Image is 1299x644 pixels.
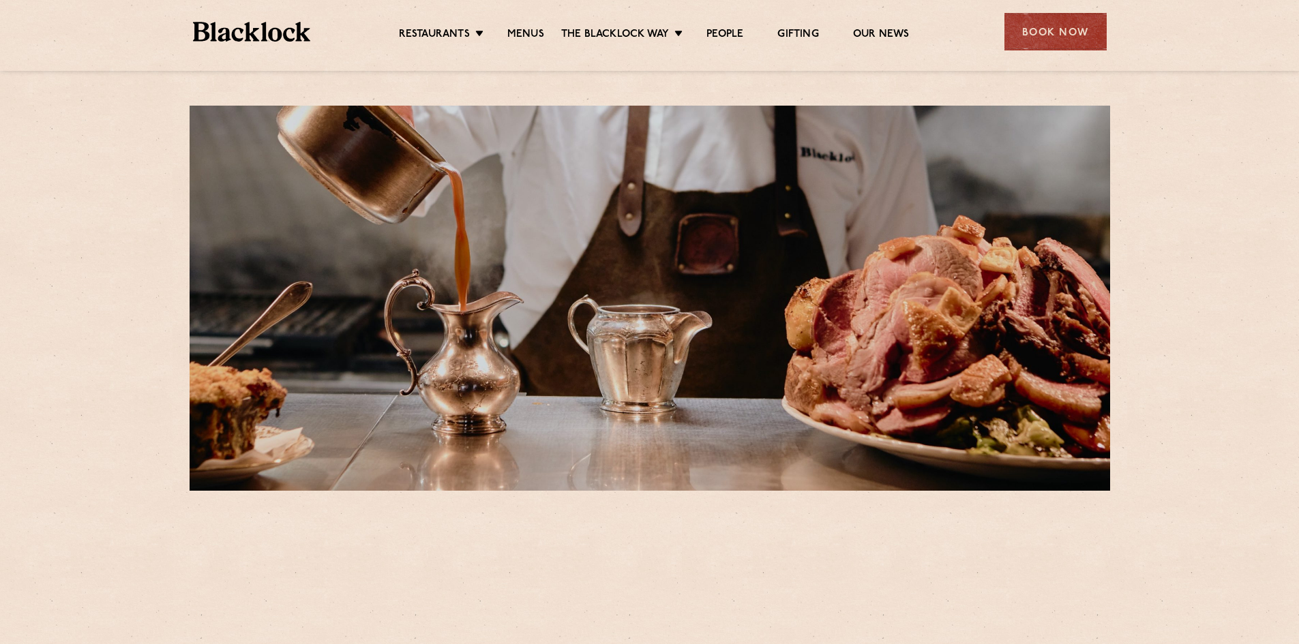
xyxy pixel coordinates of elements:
[193,22,311,42] img: BL_Textured_Logo-footer-cropped.svg
[399,28,470,43] a: Restaurants
[853,28,910,43] a: Our News
[706,28,743,43] a: People
[777,28,818,43] a: Gifting
[1004,13,1107,50] div: Book Now
[561,28,669,43] a: The Blacklock Way
[507,28,544,43] a: Menus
